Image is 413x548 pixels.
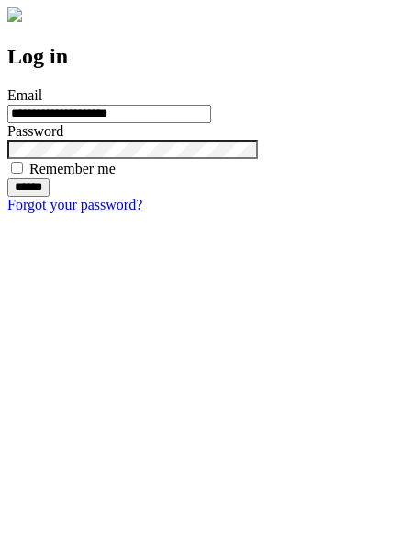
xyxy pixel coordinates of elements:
label: Email [7,87,42,103]
img: logo-4e3dc11c47720685a147b03b5a06dd966a58ff35d612b21f08c02c0306f2b779.png [7,7,22,22]
a: Forgot your password? [7,197,142,212]
label: Remember me [29,161,116,177]
h2: Log in [7,44,406,69]
label: Password [7,123,63,139]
